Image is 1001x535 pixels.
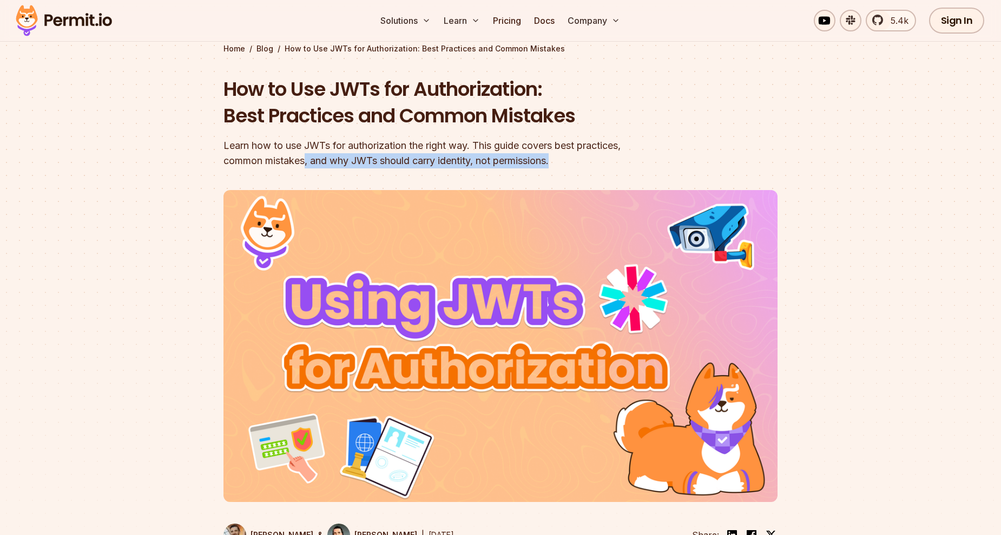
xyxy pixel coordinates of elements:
a: Docs [530,10,559,31]
img: Permit logo [11,2,117,39]
button: Learn [439,10,484,31]
a: Blog [256,43,273,54]
button: Solutions [376,10,435,31]
div: Learn how to use JWTs for authorization the right way. This guide covers best practices, common m... [223,138,639,168]
a: Pricing [489,10,525,31]
div: / / [223,43,778,54]
button: Company [563,10,624,31]
a: 5.4k [866,10,916,31]
h1: How to Use JWTs for Authorization: Best Practices and Common Mistakes [223,76,639,129]
img: How to Use JWTs for Authorization: Best Practices and Common Mistakes [223,190,778,502]
span: 5.4k [884,14,908,27]
a: Sign In [929,8,985,34]
a: Home [223,43,245,54]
